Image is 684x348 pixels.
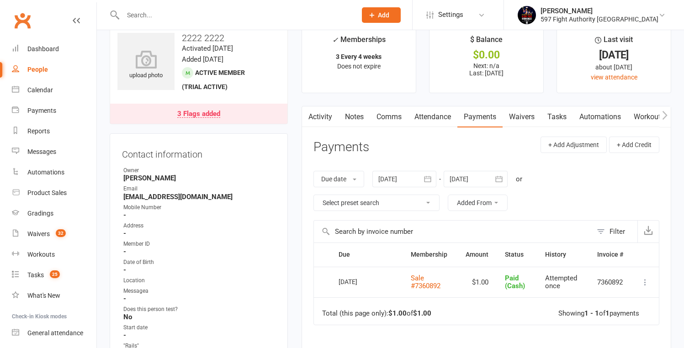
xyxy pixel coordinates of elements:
a: view attendance [591,74,637,81]
div: [DATE] [565,50,663,60]
a: Comms [370,106,408,127]
button: Due date [313,171,364,187]
div: Payments [27,107,56,114]
strong: - [123,295,276,303]
div: 597 Fight Authority [GEOGRAPHIC_DATA] [541,15,658,23]
td: $1.00 [457,267,497,298]
div: Memberships [332,34,386,51]
div: Date of Birth [123,258,276,267]
strong: 1 - 1 [584,309,599,317]
a: Payments [457,106,503,127]
div: People [27,66,48,73]
div: 3 Flags added [177,111,220,118]
strong: $1.00 [413,309,431,317]
button: Added From [448,195,508,211]
strong: - [123,229,276,237]
div: Owner [123,166,276,175]
a: Tasks [541,106,573,127]
div: Address [123,221,276,230]
div: Total (this page only): of [322,310,431,317]
a: Messages [12,142,96,162]
span: Settings [438,5,463,25]
div: Reports [27,127,50,135]
a: Payments [12,100,96,121]
a: Gradings [12,203,96,224]
img: thumb_image1741046124.png [518,6,536,24]
th: Status [497,243,537,266]
a: Waivers 32 [12,224,96,244]
a: Notes [339,106,370,127]
th: Amount [457,243,497,266]
span: 32 [56,229,66,237]
a: Automations [12,162,96,183]
div: Location [123,276,276,285]
span: Paid (Cash) [505,274,525,290]
div: Mobile Number [123,203,276,212]
h3: Payments [313,140,369,154]
input: Search by invoice number [314,221,592,243]
span: Does not expire [337,63,381,70]
span: Active member (trial active) [182,69,245,90]
td: 7360892 [589,267,631,298]
a: Workouts [627,106,671,127]
button: Add [362,7,401,23]
p: Next: n/a Last: [DATE] [438,62,535,77]
a: Activity [302,106,339,127]
div: Waivers [27,230,50,237]
strong: - [123,248,276,256]
th: History [537,243,589,266]
strong: No [123,313,276,321]
strong: 3 Every 4 weeks [336,53,382,60]
a: What's New [12,285,96,306]
a: Product Sales [12,183,96,203]
strong: - [123,331,276,339]
div: What's New [27,292,60,299]
strong: - [123,211,276,219]
a: Workouts [12,244,96,265]
div: Workouts [27,251,55,258]
div: Messages [27,148,56,155]
div: Last visit [595,34,633,50]
button: + Add Credit [609,137,659,153]
div: Dashboard [27,45,59,53]
div: $ Balance [470,34,503,50]
span: 25 [50,270,60,278]
div: Email [123,185,276,193]
i: ✓ [332,36,338,44]
a: Calendar [12,80,96,100]
div: or [516,174,522,185]
a: Waivers [503,106,541,127]
span: Attempted once [545,274,577,290]
div: Tasks [27,271,44,279]
div: Does this person test? [123,305,276,314]
h3: Contact information [122,146,276,159]
time: Added [DATE] [182,55,223,63]
h3: 2222 2222 [117,33,280,43]
button: + Add Adjustment [541,137,607,153]
a: Reports [12,121,96,142]
div: [PERSON_NAME] [541,7,658,15]
a: General attendance kiosk mode [12,323,96,343]
div: [DATE] [339,274,381,289]
div: $0.00 [438,50,535,60]
th: Due [330,243,403,266]
strong: 1 [605,309,610,317]
strong: $1.00 [388,309,407,317]
strong: [EMAIL_ADDRESS][DOMAIN_NAME] [123,193,276,201]
time: Activated [DATE] [182,44,233,53]
div: Start date [123,323,276,332]
strong: [PERSON_NAME] [123,174,276,182]
div: Calendar [27,86,53,94]
input: Search... [120,9,350,21]
a: Automations [573,106,627,127]
div: upload photo [117,50,175,80]
div: Gradings [27,210,53,217]
a: People [12,59,96,80]
div: Product Sales [27,189,67,196]
a: Clubworx [11,9,34,32]
a: Sale #7360892 [411,274,440,290]
span: Add [378,11,389,19]
div: Automations [27,169,64,176]
strong: - [123,266,276,274]
div: Filter [610,226,625,237]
